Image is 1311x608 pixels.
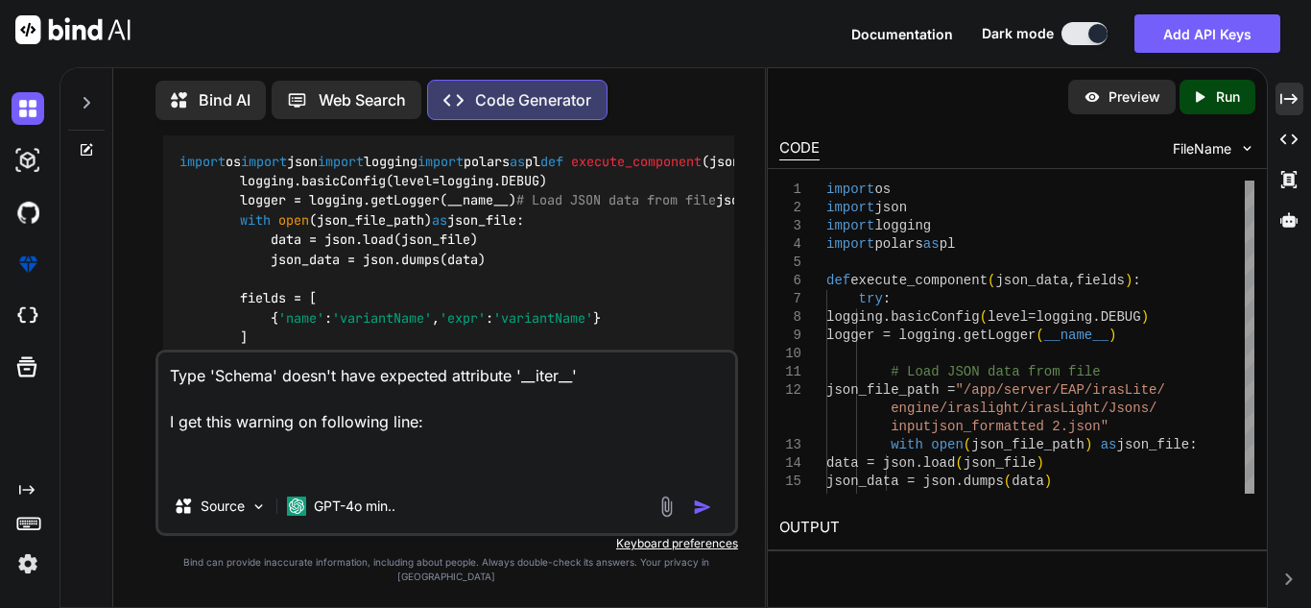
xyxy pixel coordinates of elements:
span: ) [1108,328,1116,343]
span: import [179,153,226,170]
span: ) [1141,309,1149,325]
span: 'name' [278,309,324,327]
div: 16 [779,491,801,509]
span: ( [964,437,971,452]
img: Bind AI [15,15,131,44]
img: Pick Models [250,499,267,515]
span: polars [874,236,922,252]
span: : [1189,437,1197,452]
p: Bind AI [199,88,250,111]
span: engine/iraslight/irasLight/Jsons/ [891,401,1156,416]
img: darkChat [12,92,44,125]
div: 11 [779,363,801,381]
p: Web Search [319,88,406,111]
span: with [891,437,923,452]
span: import [417,153,464,170]
span: ) [1036,455,1043,471]
span: ) [1085,437,1092,452]
div: 12 [779,381,801,400]
span: as [510,153,525,170]
span: def [826,273,850,288]
span: json_data = json.dumps [826,474,1004,489]
span: ( [1004,474,1012,489]
span: import [826,182,874,197]
span: , [1068,273,1076,288]
span: as [1101,437,1117,452]
span: logging [874,218,931,233]
span: fields [1077,273,1125,288]
span: Dark mode [982,24,1054,43]
img: GPT-4o mini [287,497,306,516]
img: darkAi-studio [12,144,44,177]
span: json [874,200,907,215]
span: json_file_path [971,437,1085,452]
span: open [931,437,964,452]
img: chevron down [1239,140,1255,157]
span: as [432,211,447,229]
span: import [826,200,874,215]
div: 1 [779,181,801,199]
span: 'expr' [440,309,486,327]
span: ( [980,309,988,325]
span: import [826,218,874,233]
span: json_file [1117,437,1190,452]
div: 10 [779,345,801,363]
div: CODE [779,137,820,160]
span: ) [1125,273,1132,288]
div: 8 [779,308,801,327]
span: import [826,236,874,252]
span: Documentation [851,26,953,42]
img: preview [1084,88,1101,106]
span: # Load JSON data from file [891,364,1100,379]
span: import [318,153,364,170]
img: icon [693,498,712,517]
button: Documentation [851,24,953,44]
span: as [923,236,940,252]
span: 'variantName' [493,309,593,327]
span: execute_component [850,273,988,288]
span: FileName [1173,139,1231,158]
span: : [883,291,891,306]
span: os [874,182,891,197]
span: __name__ [1044,328,1108,343]
div: 15 [779,473,801,491]
h2: OUTPUT [768,505,1267,550]
div: 2 [779,199,801,217]
span: 'variantName' [332,309,432,327]
span: json_file_path = [826,382,955,398]
span: # Load JSON data from file [516,192,716,209]
span: import [241,153,287,170]
span: ( [955,455,963,471]
span: logging.basicConfig [826,309,980,325]
button: Add API Keys [1134,14,1280,53]
span: data [1012,474,1044,489]
span: "/app/server/EAP/irasLite/ [955,382,1164,398]
span: with [240,211,271,229]
p: Source [201,497,245,516]
p: Code Generator [475,88,591,111]
div: 14 [779,454,801,473]
img: githubDark [12,196,44,229]
p: Keyboard preferences [155,536,738,551]
img: cloudideIcon [12,300,44,332]
p: Run [1216,87,1240,107]
p: GPT-4o min.. [314,497,395,516]
span: ( [988,273,995,288]
span: open [278,211,309,229]
span: pl [940,236,956,252]
textarea: Type 'Schema' doesn't have expected attribute '__iter__' I get this warning on following line: [158,353,735,479]
span: ( [1036,328,1043,343]
span: execute_component [571,153,702,170]
img: attachment [655,496,678,518]
span: logger = logging.getLogger [826,328,1036,343]
span: inputjson_formatted 2.json" [891,419,1108,434]
div: 6 [779,272,801,290]
img: premium [12,248,44,280]
p: Preview [1108,87,1160,107]
span: try [859,291,883,306]
img: settings [12,547,44,580]
div: 9 [779,327,801,345]
span: json_data [995,273,1068,288]
div: 3 [779,217,801,235]
span: level=logging.DEBUG [988,309,1141,325]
